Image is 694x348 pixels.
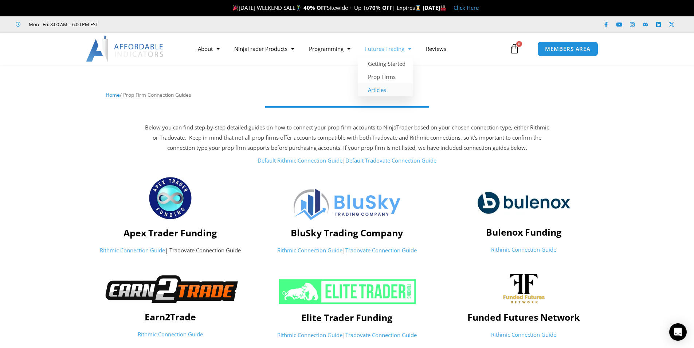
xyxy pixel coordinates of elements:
a: 0 [498,38,530,59]
img: Earn2TradeNB | Affordable Indicators – NinjaTrader [97,274,244,304]
a: Prop Firms [358,70,413,83]
a: Programming [302,40,358,57]
p: | [143,156,551,166]
a: Click Here [454,4,479,11]
span: [DATE] WEEKEND SALE Sitewide + Up To | Expires [231,4,422,11]
strong: [DATE] [423,4,446,11]
a: Default Rithmic Connection Guide [258,157,342,164]
p: Below you can find step-by-step detailed guides on how to connect your prop firm accounts to Ninj... [143,123,551,153]
h4: Earn2Trade [86,311,255,322]
img: apex_Logo1 | Affordable Indicators – NinjaTrader [148,176,192,220]
a: Default Tradovate Connection Guide [345,157,436,164]
h4: Bulenox Funding [439,227,608,237]
p: | [262,245,432,256]
a: NinjaTrader Products [227,40,302,57]
a: Tradovate Connection Guide [345,331,417,339]
strong: 70% OFF [369,4,392,11]
p: | [262,330,432,340]
h4: Elite Trader Funding [262,312,432,323]
a: About [191,40,227,57]
a: Rithmic Connection Guide [277,247,342,254]
img: logo-2 | Affordable Indicators – NinjaTrader [477,186,571,219]
div: Open Intercom Messenger [669,323,687,341]
a: Getting Started [358,57,413,70]
a: Articles [358,83,413,96]
span: Mon - Fri: 8:00 AM – 6:00 PM EST [27,20,98,29]
span: 0 [516,41,522,47]
a: Rithmic Connection Guide [491,331,556,338]
h4: Funded Futures Network [439,312,608,323]
img: 🏌️‍♂️ [296,5,301,11]
img: 🏭 [440,5,446,11]
h4: Apex Trader Funding [86,227,255,238]
img: 🎉 [233,5,238,11]
a: Rithmic Connection Guide [277,331,342,339]
a: MEMBERS AREA [537,41,598,56]
img: ETF 2024 NeonGrn 1 | Affordable Indicators – NinjaTrader [278,279,417,305]
iframe: Customer reviews powered by Trustpilot [108,21,217,28]
a: Futures Trading [358,40,419,57]
a: Rithmic Connection Guide [491,246,556,253]
a: Rithmic Connection Guide [138,331,203,338]
nav: Menu [191,40,507,57]
img: ⌛ [415,5,421,11]
h4: BluSky Trading Company [262,227,432,238]
span: MEMBERS AREA [545,46,591,52]
strong: 40% OFF [303,4,327,11]
a: Home [106,91,120,98]
img: channels4_profile | Affordable Indicators – NinjaTrader [503,273,545,304]
ul: Futures Trading [358,57,413,96]
p: | Tradovate Connection Guide [86,245,255,256]
a: Reviews [419,40,454,57]
img: Logo | Affordable Indicators – NinjaTrader [294,189,400,220]
img: LogoAI | Affordable Indicators – NinjaTrader [86,36,164,62]
a: Rithmic Connection Guide [100,247,165,254]
a: Tradovate Connection Guide [345,247,417,254]
nav: Breadcrumb [106,90,588,100]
